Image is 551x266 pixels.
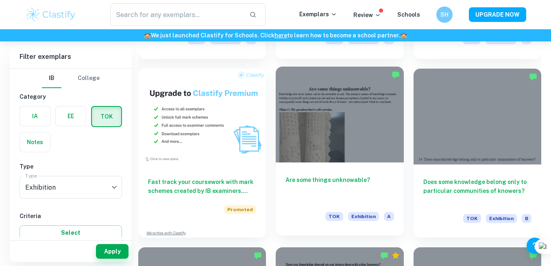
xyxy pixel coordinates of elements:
[138,69,266,164] img: Thumbnail
[78,69,100,88] button: College
[20,176,122,199] div: Exhibition
[20,225,122,240] button: Select
[353,11,381,19] p: Review
[486,214,517,223] span: Exhibition
[400,32,407,39] span: 🏫
[20,92,122,101] h6: Category
[56,106,86,126] button: EE
[436,6,453,23] button: SH
[224,205,256,214] span: Promoted
[20,212,122,221] h6: Criteria
[146,230,186,236] a: Advertise with Clastify
[110,3,243,26] input: Search for any exemplars...
[276,69,403,238] a: Are some things unknowable?TOKExhibitionA
[469,7,526,22] button: UPGRADE NOW
[285,175,394,202] h6: Are some things unknowable?
[527,238,543,254] button: Help and Feedback
[529,251,537,260] img: Marked
[96,244,128,259] button: Apply
[423,177,531,204] h6: Does some knowledge belong only to particular communities of knowers?
[20,106,50,126] button: IA
[42,69,61,88] button: IB
[348,212,379,221] span: Exhibition
[254,251,262,260] img: Marked
[384,212,394,221] span: A
[522,214,531,223] span: B
[148,177,256,195] h6: Fast track your coursework with mark schemes created by IB examiners. Upgrade now
[463,214,481,223] span: TOK
[380,251,388,260] img: Marked
[414,69,541,238] a: Does some knowledge belong only to particular communities of knowers?TOKExhibitionB
[392,251,400,260] div: Premium
[440,10,449,19] h6: SH
[274,32,287,39] a: here
[144,32,151,39] span: 🏫
[299,10,337,19] p: Exemplars
[25,6,77,23] img: Clastify logo
[529,73,537,81] img: Marked
[20,132,50,152] button: Notes
[20,162,122,171] h6: Type
[25,172,37,179] label: Type
[92,107,121,126] button: TOK
[10,45,132,68] h6: Filter exemplars
[325,212,343,221] span: TOK
[2,31,549,40] h6: We just launched Clastify for Schools. Click to learn how to become a school partner.
[42,69,100,88] div: Filter type choice
[397,11,420,18] a: Schools
[392,71,400,79] img: Marked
